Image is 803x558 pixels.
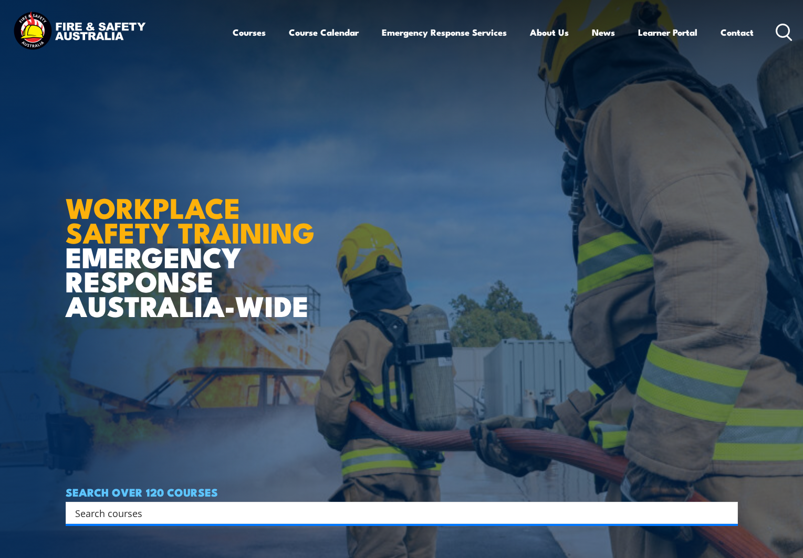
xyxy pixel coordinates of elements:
a: Courses [233,18,266,46]
a: About Us [530,18,569,46]
a: Emergency Response Services [382,18,507,46]
a: Course Calendar [289,18,359,46]
strong: WORKPLACE SAFETY TRAINING [66,185,315,253]
h4: SEARCH OVER 120 COURSES [66,486,738,498]
form: Search form [77,506,717,520]
a: Learner Portal [638,18,697,46]
h1: EMERGENCY RESPONSE AUSTRALIA-WIDE [66,169,322,318]
a: Contact [721,18,754,46]
a: News [592,18,615,46]
input: Search input [75,505,715,521]
button: Search magnifier button [719,506,734,520]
